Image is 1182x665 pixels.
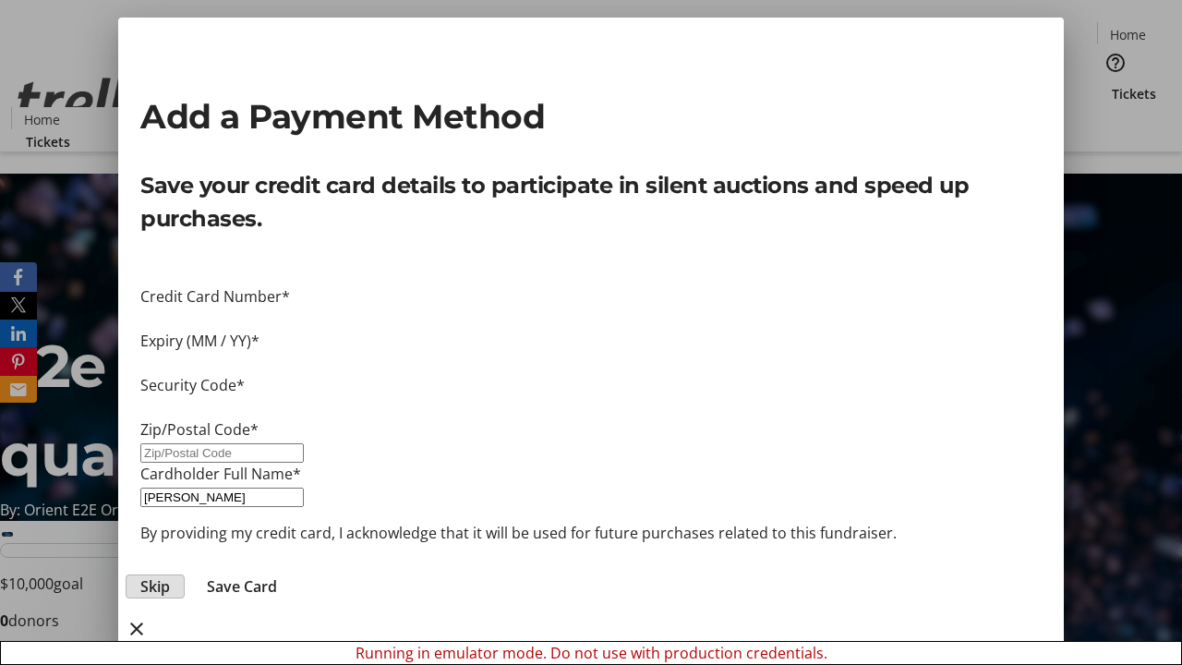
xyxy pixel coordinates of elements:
[140,575,170,598] span: Skip
[140,488,304,507] input: Card Holder Name
[140,443,304,463] input: Zip/Postal Code
[192,575,292,598] button: Save Card
[140,375,245,395] label: Security Code*
[118,611,155,647] button: close
[140,331,259,351] label: Expiry (MM / YY)*
[140,169,1042,236] p: Save your credit card details to participate in silent auctions and speed up purchases.
[140,308,1042,330] iframe: Secure card number input frame
[140,286,290,307] label: Credit Card Number*
[140,419,259,440] label: Zip/Postal Code*
[126,574,185,598] button: Skip
[140,352,1042,374] iframe: Secure expiration date input frame
[140,91,1042,141] h2: Add a Payment Method
[140,464,301,484] label: Cardholder Full Name*
[140,522,1042,544] p: By providing my credit card, I acknowledge that it will be used for future purchases related to t...
[140,396,1042,418] iframe: Secure CVC input frame
[207,575,277,598] span: Save Card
